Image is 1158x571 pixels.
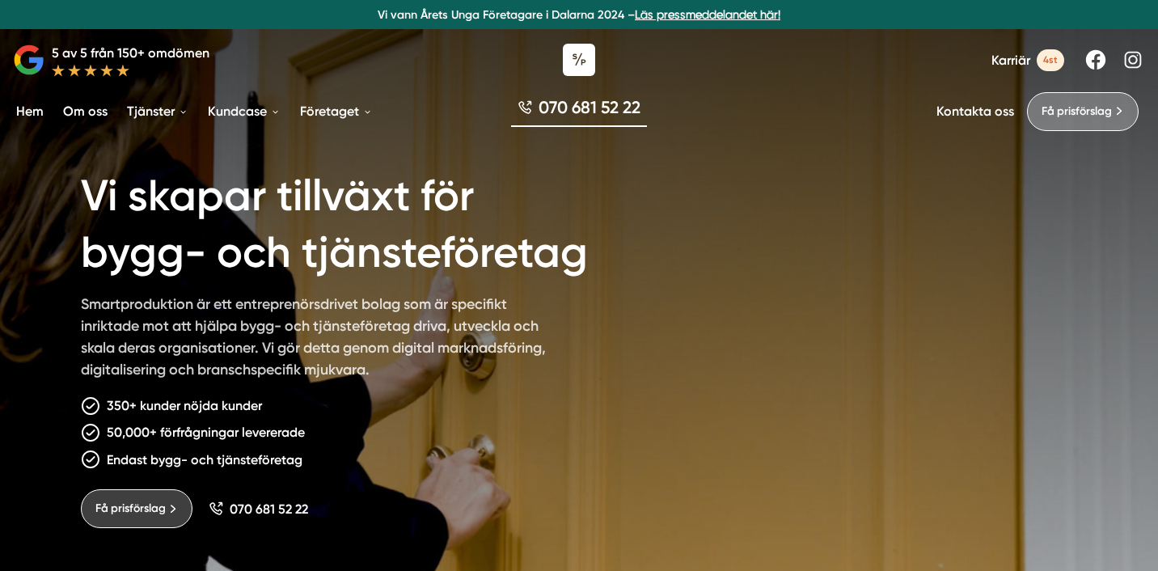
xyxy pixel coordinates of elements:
p: 50,000+ förfrågningar levererade [107,422,305,442]
a: 070 681 52 22 [209,501,308,517]
span: Karriär [991,53,1030,68]
span: 070 681 52 22 [539,95,640,119]
span: Få prisförslag [95,500,166,518]
a: Om oss [60,91,111,132]
a: Hem [13,91,47,132]
p: Endast bygg- och tjänsteföretag [107,450,302,470]
a: Företaget [297,91,376,132]
a: 070 681 52 22 [511,95,647,127]
p: 5 av 5 från 150+ omdömen [52,43,209,63]
p: Smartproduktion är ett entreprenörsdrivet bolag som är specifikt inriktade mot att hjälpa bygg- o... [81,294,547,387]
a: Tjänster [124,91,192,132]
p: Vi vann Årets Unga Företagare i Dalarna 2024 – [6,6,1152,23]
span: Få prisförslag [1042,103,1112,121]
a: Få prisförslag [81,489,192,528]
a: Läs pressmeddelandet här! [635,8,780,21]
h1: Vi skapar tillväxt för bygg- och tjänsteföretag [81,149,646,294]
a: Kundcase [205,91,284,132]
a: Få prisförslag [1027,92,1139,131]
p: 350+ kunder nöjda kunder [107,395,262,416]
span: 4st [1037,49,1064,71]
a: Karriär 4st [991,49,1064,71]
span: 070 681 52 22 [230,501,308,517]
a: Kontakta oss [936,104,1014,119]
